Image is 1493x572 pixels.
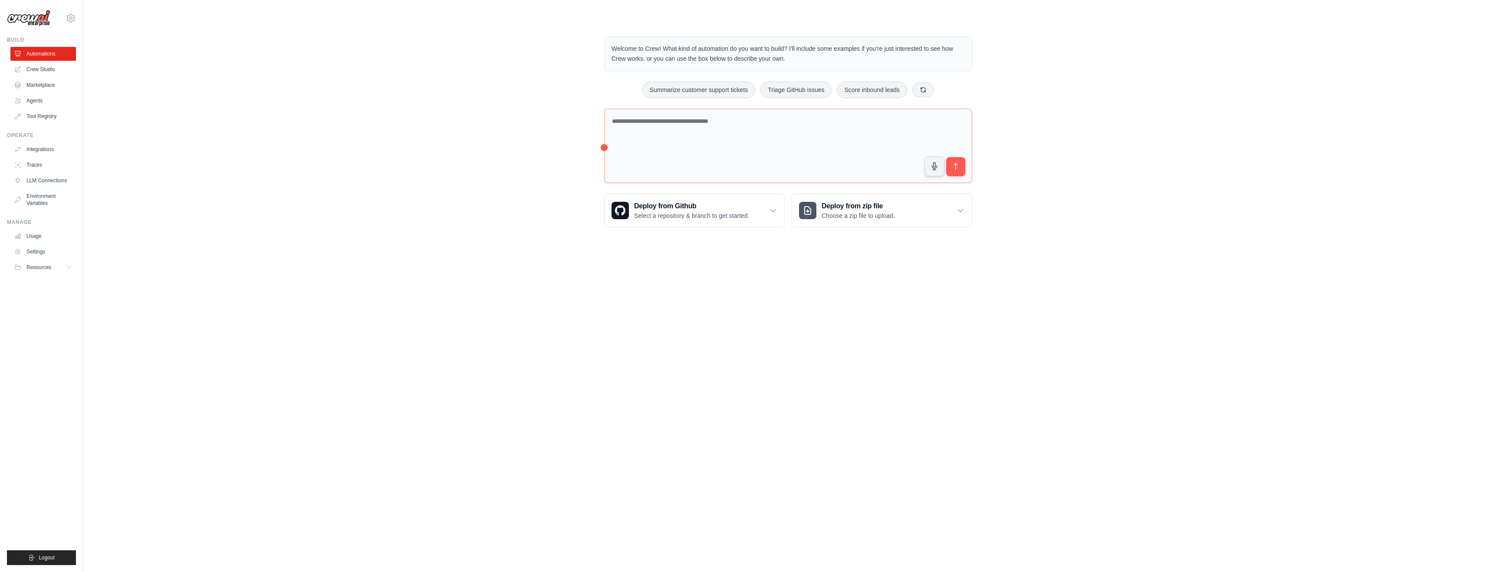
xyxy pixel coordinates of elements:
[7,550,76,565] button: Logout
[10,109,76,123] a: Tool Registry
[760,82,832,98] button: Triage GitHub issues
[837,82,907,98] button: Score inbound leads
[10,158,76,172] a: Traces
[10,260,76,274] button: Resources
[10,94,76,108] a: Agents
[10,189,76,210] a: Environment Variables
[7,219,76,226] div: Manage
[7,36,76,43] div: Build
[10,245,76,259] a: Settings
[822,211,895,220] p: Choose a zip file to upload.
[10,142,76,156] a: Integrations
[10,78,76,92] a: Marketplace
[10,229,76,243] a: Usage
[26,264,51,271] span: Resources
[822,201,895,211] h3: Deploy from zip file
[642,82,755,98] button: Summarize customer support tickets
[7,10,50,26] img: Logo
[10,47,76,61] a: Automations
[7,132,76,139] div: Operate
[634,201,749,211] h3: Deploy from Github
[612,44,965,64] p: Welcome to Crew! What kind of automation do you want to build? I'll include some examples if you'...
[10,62,76,76] a: Crew Studio
[634,211,749,220] p: Select a repository & branch to get started.
[10,174,76,187] a: LLM Connections
[39,554,55,561] span: Logout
